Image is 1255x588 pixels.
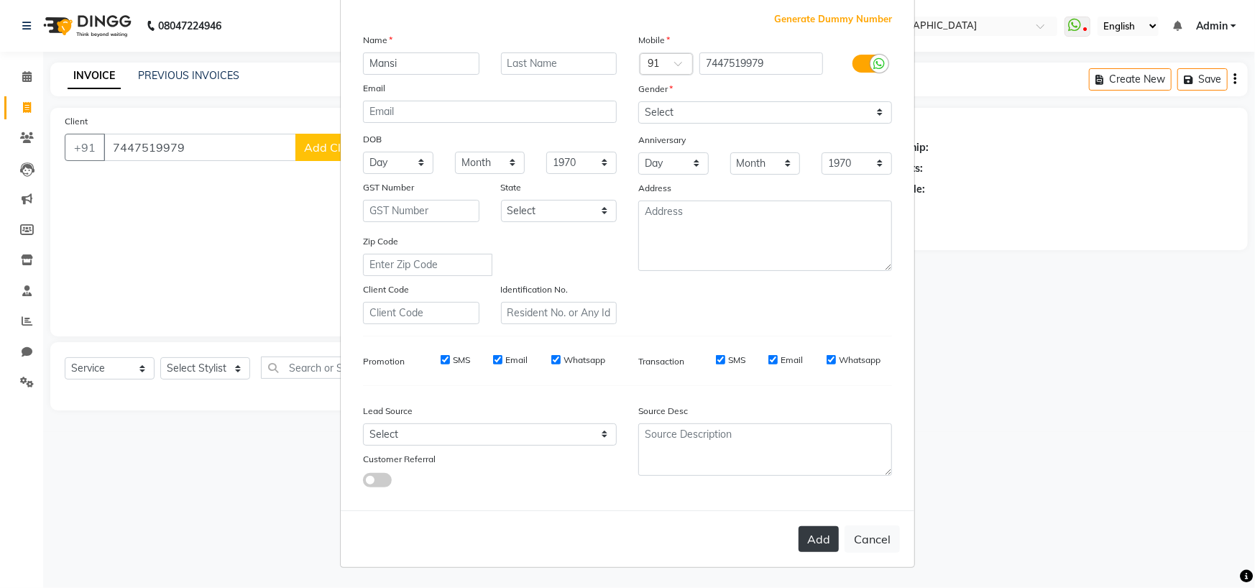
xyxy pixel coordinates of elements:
[363,302,479,324] input: Client Code
[363,283,409,296] label: Client Code
[799,526,839,552] button: Add
[363,405,413,418] label: Lead Source
[638,182,671,195] label: Address
[638,355,684,368] label: Transaction
[638,34,670,47] label: Mobile
[564,354,605,367] label: Whatsapp
[501,52,617,75] input: Last Name
[363,34,392,47] label: Name
[839,354,881,367] label: Whatsapp
[363,133,382,146] label: DOB
[728,354,745,367] label: SMS
[363,52,479,75] input: First Name
[774,12,892,27] span: Generate Dummy Number
[638,83,673,96] label: Gender
[501,302,617,324] input: Resident No. or Any Id
[453,354,470,367] label: SMS
[638,134,686,147] label: Anniversary
[501,283,569,296] label: Identification No.
[845,525,900,553] button: Cancel
[363,235,398,248] label: Zip Code
[363,101,617,123] input: Email
[505,354,528,367] label: Email
[501,181,522,194] label: State
[363,355,405,368] label: Promotion
[781,354,803,367] label: Email
[363,453,436,466] label: Customer Referral
[363,181,414,194] label: GST Number
[638,405,688,418] label: Source Desc
[363,200,479,222] input: GST Number
[363,82,385,95] label: Email
[363,254,492,276] input: Enter Zip Code
[699,52,824,75] input: Mobile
